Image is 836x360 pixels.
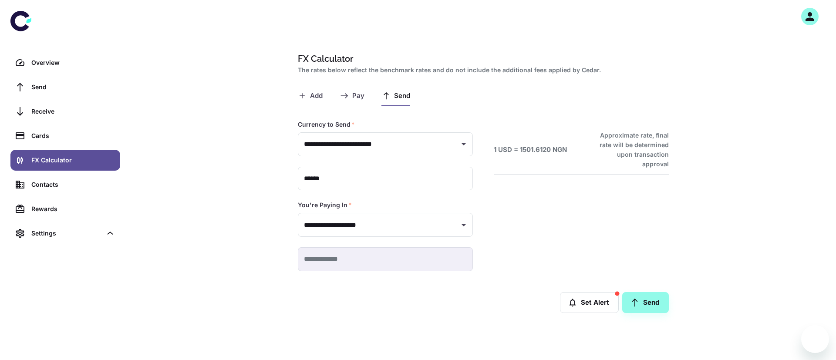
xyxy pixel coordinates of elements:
[31,82,115,92] div: Send
[31,58,115,67] div: Overview
[458,138,470,150] button: Open
[298,201,352,209] label: You're Paying In
[10,174,120,195] a: Contacts
[10,101,120,122] a: Receive
[10,77,120,98] a: Send
[622,292,669,313] button: Send
[298,120,355,129] label: Currency to Send
[10,199,120,219] a: Rewards
[31,229,102,238] div: Settings
[10,125,120,146] a: Cards
[31,131,115,141] div: Cards
[10,150,120,171] a: FX Calculator
[352,92,364,100] span: Pay
[31,155,115,165] div: FX Calculator
[458,219,470,231] button: Open
[310,92,323,100] span: Add
[298,65,665,75] h2: The rates below reflect the benchmark rates and do not include the additional fees applied by Cedar.
[31,107,115,116] div: Receive
[31,180,115,189] div: Contacts
[10,223,120,244] div: Settings
[590,131,669,169] h6: Approximate rate, final rate will be determined upon transaction approval
[560,292,619,313] button: Set Alert
[801,325,829,353] iframe: Button to launch messaging window
[298,52,665,65] h1: FX Calculator
[494,145,567,155] h6: 1 USD = 1501.6120 NGN
[31,204,115,214] div: Rewards
[10,52,120,73] a: Overview
[394,92,410,100] span: Send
